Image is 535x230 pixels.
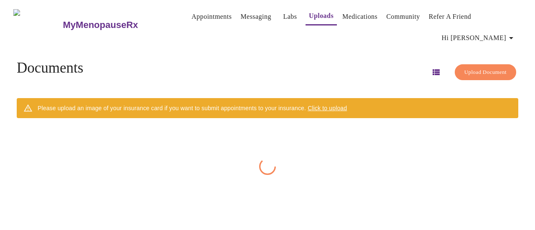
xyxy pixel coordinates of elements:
[426,62,446,82] button: Switch to list view
[306,8,337,25] button: Uploads
[442,32,516,44] span: Hi [PERSON_NAME]
[240,11,271,23] a: Messaging
[429,11,471,23] a: Refer a Friend
[17,60,83,76] h4: Documents
[188,8,235,25] button: Appointments
[63,20,138,30] h3: MyMenopauseRx
[191,11,232,23] a: Appointments
[438,30,520,46] button: Hi [PERSON_NAME]
[455,64,516,81] button: Upload Document
[283,11,297,23] a: Labs
[62,10,171,40] a: MyMenopauseRx
[13,9,62,40] img: MyMenopauseRx Logo
[339,8,381,25] button: Medications
[38,101,347,116] div: Please upload an image of your insurance card if you want to submit appointments to your insurance.
[386,11,420,23] a: Community
[425,8,475,25] button: Refer a Friend
[383,8,423,25] button: Community
[342,11,377,23] a: Medications
[309,10,334,22] a: Uploads
[237,8,274,25] button: Messaging
[277,8,303,25] button: Labs
[464,68,507,77] span: Upload Document
[308,105,347,111] span: Click to upload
